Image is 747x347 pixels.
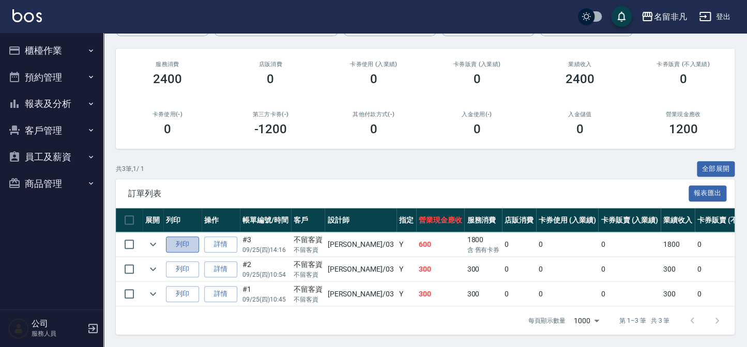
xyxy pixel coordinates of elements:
td: [PERSON_NAME] /03 [325,257,396,281]
h3: 0 [370,72,377,86]
p: 服務人員 [32,329,84,338]
button: 櫃檯作業 [4,37,99,64]
td: 300 [661,257,695,281]
td: 0 [598,232,661,257]
td: [PERSON_NAME] /03 [325,232,396,257]
a: 詳情 [204,286,237,302]
h3: 0 [164,122,171,136]
td: 1800 [464,232,502,257]
td: 300 [464,257,502,281]
h2: 卡券使用 (入業績) [334,61,413,68]
td: 1800 [661,232,695,257]
div: 不留客資 [294,259,323,270]
p: 不留客資 [294,245,323,255]
h3: 1200 [668,122,697,136]
div: 名留非凡 [653,10,687,23]
td: 300 [661,282,695,306]
p: 含 舊有卡券 [467,245,499,255]
button: 列印 [166,236,199,253]
td: 0 [502,232,536,257]
td: 0 [502,257,536,281]
td: 300 [464,282,502,306]
h3: 0 [267,72,274,86]
p: 不留客資 [294,295,323,304]
p: 09/25 (四) 10:54 [242,270,288,279]
button: 報表及分析 [4,90,99,117]
h3: 2400 [153,72,182,86]
th: 操作 [202,208,240,232]
div: 不留客資 [294,234,323,245]
th: 業績收入 [661,208,695,232]
td: Y [397,232,416,257]
p: 每頁顯示數量 [528,316,566,325]
th: 營業現金應收 [416,208,465,232]
button: 列印 [166,261,199,277]
td: 0 [598,257,661,281]
h2: 營業現金應收 [644,111,723,118]
button: 登出 [695,7,735,26]
td: Y [397,257,416,281]
th: 展開 [143,208,163,232]
td: Y [397,282,416,306]
h3: 0 [473,122,480,136]
h2: 卡券使用(-) [128,111,207,118]
td: #3 [240,232,291,257]
h3: 0 [576,122,584,136]
h3: 0 [370,122,377,136]
td: 0 [536,282,599,306]
h2: 入金儲值 [541,111,619,118]
button: 名留非凡 [637,6,691,27]
th: 設計師 [325,208,396,232]
td: 600 [416,232,465,257]
h2: 其他付款方式(-) [334,111,413,118]
h5: 公司 [32,319,84,329]
th: 指定 [397,208,416,232]
a: 報表匯出 [689,188,727,198]
div: 不留客資 [294,284,323,295]
h2: 店販消費 [232,61,310,68]
h3: 2400 [566,72,594,86]
button: 客戶管理 [4,117,99,144]
button: expand row [145,261,161,277]
th: 店販消費 [502,208,536,232]
td: 0 [502,282,536,306]
a: 詳情 [204,261,237,277]
th: 列印 [163,208,202,232]
h2: 卡券販賣 (入業績) [438,61,516,68]
button: 員工及薪資 [4,144,99,170]
h2: 業績收入 [541,61,619,68]
button: 預約管理 [4,64,99,91]
td: #2 [240,257,291,281]
td: 300 [416,257,465,281]
th: 客戶 [291,208,325,232]
span: 訂單列表 [128,188,689,199]
td: 0 [536,257,599,281]
h2: 入金使用(-) [438,111,516,118]
p: 第 1–3 筆 共 3 筆 [619,316,669,325]
a: 詳情 [204,236,237,253]
th: 卡券販賣 (入業績) [598,208,661,232]
button: 列印 [166,286,199,302]
button: expand row [145,236,161,252]
button: 報表匯出 [689,185,727,201]
h3: 服務消費 [128,61,207,68]
td: [PERSON_NAME] /03 [325,282,396,306]
div: 1000 [570,307,603,335]
td: 300 [416,282,465,306]
th: 卡券使用 (入業績) [536,208,599,232]
h3: 0 [679,72,687,86]
button: expand row [145,286,161,302]
td: #1 [240,282,291,306]
button: 商品管理 [4,170,99,197]
td: 0 [598,282,661,306]
h2: 卡券販賣 (不入業績) [644,61,723,68]
th: 帳單編號/時間 [240,208,291,232]
h3: 0 [473,72,480,86]
h2: 第三方卡券(-) [232,111,310,118]
td: 0 [536,232,599,257]
img: Logo [12,9,42,22]
p: 共 3 筆, 1 / 1 [116,164,144,174]
button: save [611,6,632,27]
th: 服務消費 [464,208,502,232]
h3: -1200 [254,122,287,136]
